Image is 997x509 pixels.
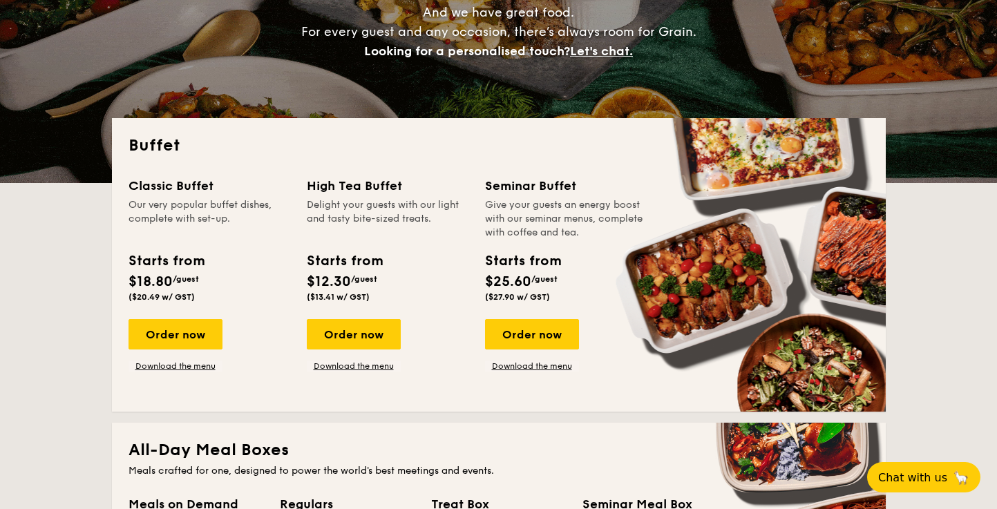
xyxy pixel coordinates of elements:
span: 🦙 [953,470,969,486]
h2: All-Day Meal Boxes [129,439,869,461]
span: ($27.90 w/ GST) [485,292,550,302]
span: /guest [173,274,199,284]
div: Starts from [307,251,382,271]
h2: Buffet [129,135,869,157]
span: ($20.49 w/ GST) [129,292,195,302]
span: Chat with us [878,471,947,484]
div: High Tea Buffet [307,176,468,195]
div: Seminar Buffet [485,176,647,195]
div: Classic Buffet [129,176,290,195]
span: Looking for a personalised touch? [364,44,570,59]
a: Download the menu [485,361,579,372]
div: Meals crafted for one, designed to power the world's best meetings and events. [129,464,869,478]
div: Starts from [129,251,204,271]
button: Chat with us🦙 [867,462,980,492]
div: Give your guests an energy boost with our seminar menus, complete with coffee and tea. [485,198,647,240]
a: Download the menu [129,361,222,372]
span: $18.80 [129,273,173,290]
span: $12.30 [307,273,351,290]
div: Starts from [485,251,560,271]
div: Our very popular buffet dishes, complete with set-up. [129,198,290,240]
span: And we have great food. For every guest and any occasion, there’s always room for Grain. [301,5,696,59]
div: Order now [485,319,579,349]
span: ($13.41 w/ GST) [307,292,370,302]
span: /guest [351,274,377,284]
span: Let's chat. [570,44,633,59]
div: Order now [129,319,222,349]
div: Order now [307,319,401,349]
div: Delight your guests with our light and tasty bite-sized treats. [307,198,468,240]
a: Download the menu [307,361,401,372]
span: $25.60 [485,273,531,290]
span: /guest [531,274,558,284]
